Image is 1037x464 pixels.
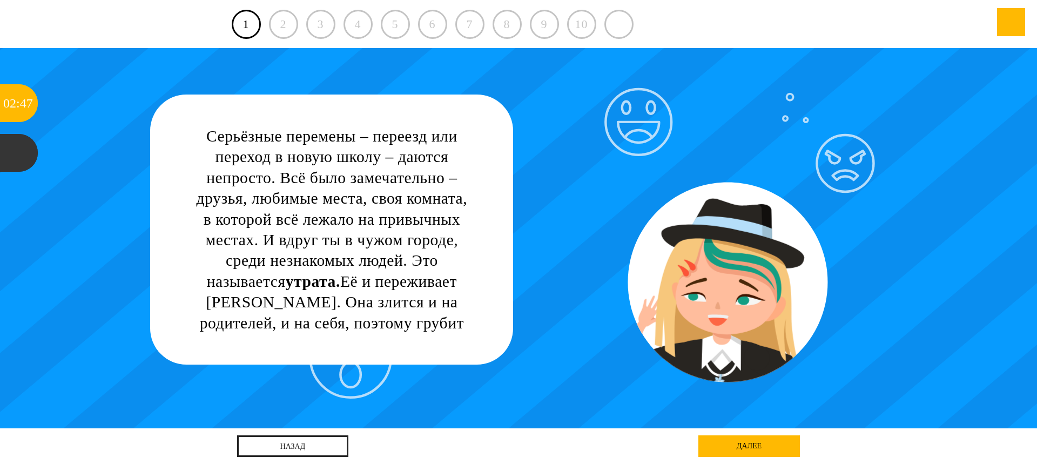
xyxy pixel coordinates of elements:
[493,10,522,39] div: 8
[567,10,596,39] div: 10
[381,10,410,39] div: 5
[192,126,472,354] div: Серьёзные перемены – переезд или переход в новую школу – даются непросто. Всё было замечательно –...
[698,435,800,457] div: далее
[286,273,340,290] strong: утрата.
[237,435,348,457] a: назад
[20,84,33,122] div: 47
[530,10,559,39] div: 9
[473,104,504,136] div: Нажми на ГЛАЗ, чтобы скрыть текст и посмотреть картинку полностью
[3,84,16,122] div: 02
[418,10,447,39] div: 6
[344,10,373,39] div: 4
[306,10,335,39] div: 3
[269,10,298,39] div: 2
[232,10,261,39] a: 1
[16,84,20,122] div: :
[455,10,484,39] div: 7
